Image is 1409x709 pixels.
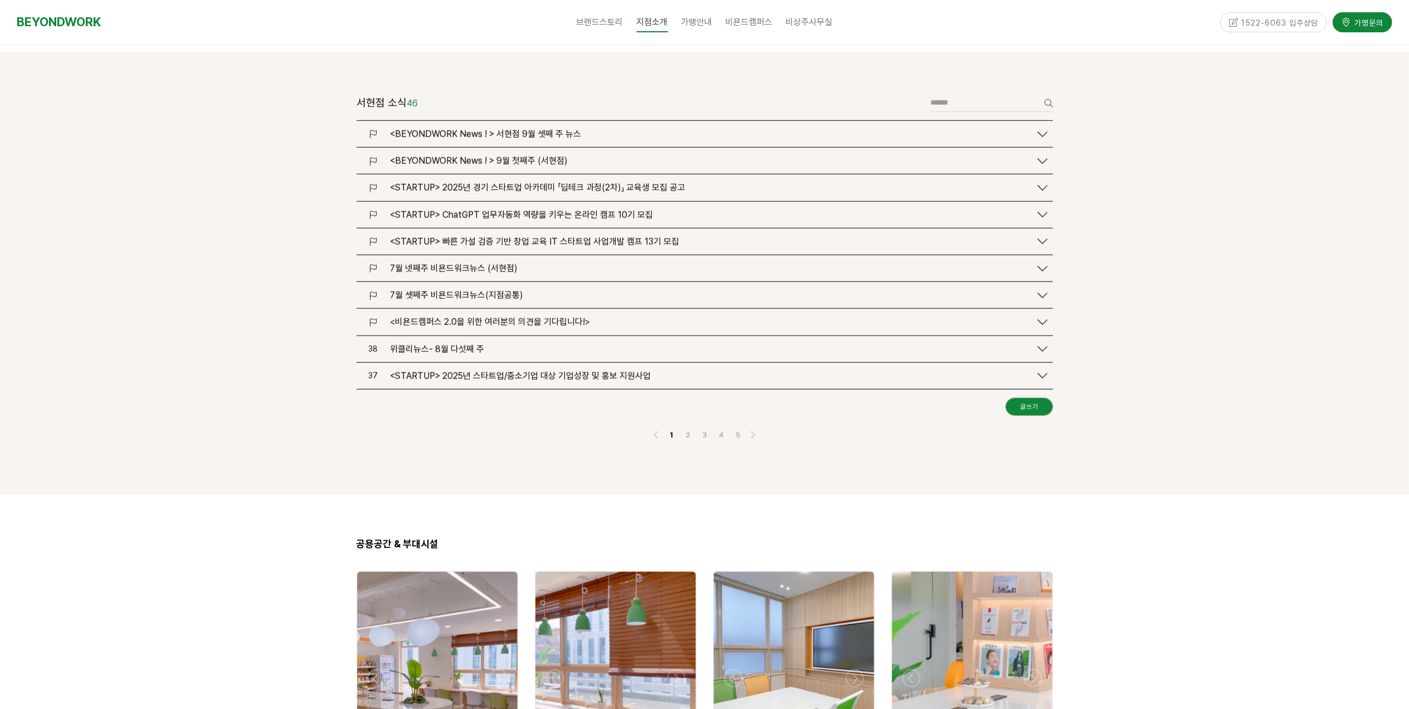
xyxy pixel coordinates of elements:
a: 1 [665,428,678,441]
a: 브랜드스토리 [570,8,630,36]
a: 지점소개 [630,8,675,36]
span: <STARTUP> 빠른 가설 검증 기반 창업 교육 IT 스타트업 사업개발 캠프 13기 모집 [390,236,679,246]
a: 글쓰기 [1006,397,1053,415]
span: <BEYONDWORK News ! > 9월 첫째주 (서현점) [390,156,568,166]
span: 7월 셋째주 비욘드워크뉴스(지점공통) [390,290,523,300]
span: 지점소개 [637,13,668,32]
span: 37 [368,371,378,380]
em: 46 [407,98,418,109]
span: 38 [368,344,378,353]
span: 가맹안내 [681,17,713,27]
span: 브랜드스토리 [577,17,623,27]
a: 비상주사무실 [779,8,840,36]
a: 비욘드캠퍼스 [719,8,779,36]
span: 비상주사무실 [786,17,833,27]
span: 가맹문의 [1351,17,1383,28]
span: 공용공간 & 부대시설 [357,538,439,550]
a: 5 [732,428,745,441]
header: 서현점 소식 [357,94,418,113]
span: 위클리뉴스- 8월 다섯째 주 [390,343,484,354]
a: 가맹문의 [1333,12,1392,32]
span: <비욘드캠퍼스 2.0을 위한 여러분의 의견을 기다립니다!> [390,317,590,327]
span: 7월 넷째주 비욘드워크뉴스 (서현점) [390,263,518,274]
span: <BEYONDWORK News ! > 서현점 9월 셋째 주 뉴스 [390,129,581,139]
span: <STARTUP> 2025년 스타트업/중소기업 대상 기업성장 및 홍보 지원사업 [390,370,651,381]
a: 4 [715,428,728,441]
span: <STARTUP> 2025년 경기 스타트업 아카데미 「딥테크 과정(2차)」 교육생 모집 공고 [390,182,685,193]
a: 가맹안내 [675,8,719,36]
a: 2 [681,428,695,441]
a: BEYONDWORK [17,12,101,32]
span: 비욘드캠퍼스 [726,17,773,27]
a: 3 [698,428,711,441]
span: <STARTUP> ChatGPT 업무자동화 역량을 키우는 온라인 캠프 10기 모집 [390,209,653,220]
